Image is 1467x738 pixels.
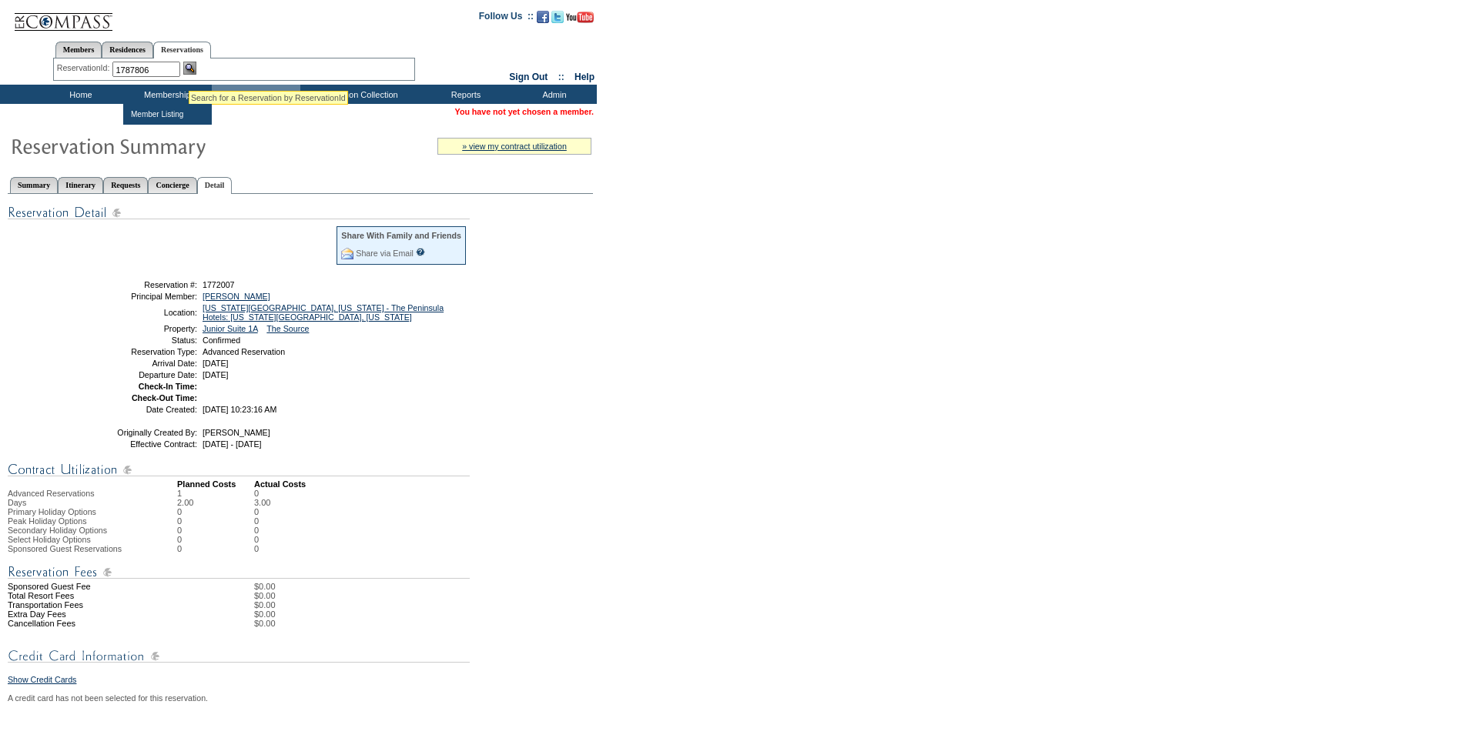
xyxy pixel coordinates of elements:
td: 0 [254,535,270,544]
td: Admin [508,85,597,104]
td: Effective Contract: [87,439,197,449]
div: A credit card has not been selected for this reservation. [8,693,593,703]
td: Reservation Type: [87,347,197,356]
a: Reservations [153,42,211,58]
a: [PERSON_NAME] [203,292,270,301]
span: [DATE] 10:23:16 AM [203,405,276,414]
img: Reservaton Summary [10,130,318,161]
span: Confirmed [203,336,240,345]
span: Sponsored Guest Reservations [8,544,122,553]
td: Reservations [212,85,300,104]
td: Cancellation Fees [8,619,177,628]
td: Follow Us :: [479,9,534,28]
td: Status: [87,336,197,345]
span: Advanced Reservation [203,347,285,356]
td: $0.00 [254,582,593,591]
div: Search for a Reservation by ReservationId [191,93,346,102]
span: You have not yet chosen a member. [455,107,594,116]
a: » view my contract utilization [462,142,567,151]
td: Total Resort Fees [8,591,177,600]
input: What is this? [416,248,425,256]
a: Sign Out [509,72,548,82]
a: Summary [10,177,58,193]
strong: Check-Out Time: [132,393,197,402]
td: Memberships [123,85,212,104]
a: Help [574,72,595,82]
td: 0 [177,516,254,526]
td: Date Created: [87,405,197,414]
td: 3.00 [254,498,270,507]
td: $0.00 [254,609,593,619]
img: Follow us on Twitter [551,11,564,23]
a: Junior Suite 1A [203,324,258,333]
a: Show Credit Cards [8,675,76,684]
a: Requests [103,177,148,193]
span: [DATE] [203,359,229,368]
a: Itinerary [58,177,103,193]
td: Property: [87,324,197,333]
td: Departure Date: [87,370,197,379]
a: Members [55,42,102,58]
span: :: [558,72,564,82]
img: Become our fan on Facebook [537,11,549,23]
span: [DATE] [203,370,229,379]
td: 2.00 [177,498,254,507]
td: Arrival Date: [87,359,197,368]
a: Subscribe to our YouTube Channel [566,15,594,25]
td: 0 [254,489,270,498]
img: Subscribe to our YouTube Channel [566,12,594,23]
td: Originally Created By: [87,428,197,437]
td: 0 [254,507,270,516]
a: Residences [102,42,153,58]
span: [PERSON_NAME] [203,428,270,437]
span: Peak Holiday Options [8,516,86,526]
img: Credit Card Information [8,646,470,666]
td: Location: [87,303,197,322]
td: $0.00 [254,591,593,600]
td: Extra Day Fees [8,609,177,619]
td: 0 [254,516,270,526]
td: Actual Costs [254,479,593,489]
span: 1772007 [203,280,235,289]
td: Planned Costs [177,479,254,489]
img: Reservation Detail [8,203,470,222]
td: Principal Member: [87,292,197,301]
td: $0.00 [254,600,593,609]
td: Home [35,85,123,104]
td: 0 [177,526,254,535]
strong: Check-In Time: [139,382,197,391]
a: The Source [266,324,309,333]
span: [DATE] - [DATE] [203,439,262,449]
img: Reservation Search [183,62,196,75]
td: Sponsored Guest Fee [8,582,177,591]
div: ReservationId: [57,62,113,75]
div: Share With Family and Friends [341,231,461,240]
td: 0 [177,535,254,544]
td: 0 [254,544,270,553]
td: Reservation #: [87,280,197,289]
span: Select Holiday Options [8,535,91,544]
span: Days [8,498,26,507]
td: $0.00 [254,619,593,628]
td: Member Listing [127,107,185,122]
a: Concierge [148,177,196,193]
td: 0 [177,544,254,553]
td: Transportation Fees [8,600,177,609]
a: Detail [197,177,233,194]
a: Share via Email [356,249,414,258]
span: Secondary Holiday Options [8,526,107,535]
a: [US_STATE][GEOGRAPHIC_DATA], [US_STATE] - The Peninsula Hotels: [US_STATE][GEOGRAPHIC_DATA], [US_... [203,303,444,322]
td: 0 [177,507,254,516]
img: Reservation Fees [8,563,470,582]
span: Primary Holiday Options [8,507,96,516]
img: Contract Utilization [8,460,470,479]
td: 0 [254,526,270,535]
td: Vacation Collection [300,85,420,104]
td: Reports [420,85,508,104]
span: Advanced Reservations [8,489,95,498]
a: Follow us on Twitter [551,15,564,25]
td: 1 [177,489,254,498]
a: Become our fan on Facebook [537,15,549,25]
